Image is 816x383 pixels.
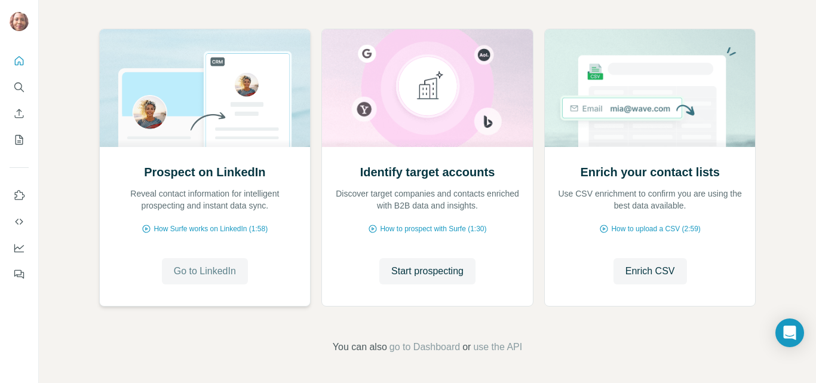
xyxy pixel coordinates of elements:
span: or [462,340,471,354]
span: How Surfe works on LinkedIn (1:58) [154,223,268,234]
button: Use Surfe API [10,211,29,232]
img: Enrich your contact lists [544,29,756,147]
img: Prospect on LinkedIn [99,29,311,147]
button: Enrich CSV [10,103,29,124]
button: Use Surfe on LinkedIn [10,185,29,206]
button: My lists [10,129,29,151]
div: Open Intercom Messenger [775,318,804,347]
button: Search [10,76,29,98]
button: use the API [473,340,522,354]
img: Avatar [10,12,29,31]
span: Start prospecting [391,264,464,278]
button: go to Dashboard [389,340,460,354]
span: How to prospect with Surfe (1:30) [380,223,486,234]
button: Enrich CSV [613,258,687,284]
button: Feedback [10,263,29,285]
span: How to upload a CSV (2:59) [611,223,700,234]
span: Enrich CSV [625,264,675,278]
button: Go to LinkedIn [162,258,248,284]
span: You can also [333,340,387,354]
p: Discover target companies and contacts enriched with B2B data and insights. [334,188,521,212]
button: Start prospecting [379,258,476,284]
p: Reveal contact information for intelligent prospecting and instant data sync. [112,188,299,212]
h2: Identify target accounts [360,164,495,180]
p: Use CSV enrichment to confirm you are using the best data available. [557,188,744,212]
button: Dashboard [10,237,29,259]
h2: Prospect on LinkedIn [144,164,265,180]
h2: Enrich your contact lists [580,164,719,180]
img: Identify target accounts [321,29,533,147]
button: Quick start [10,50,29,72]
span: Go to LinkedIn [174,264,236,278]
